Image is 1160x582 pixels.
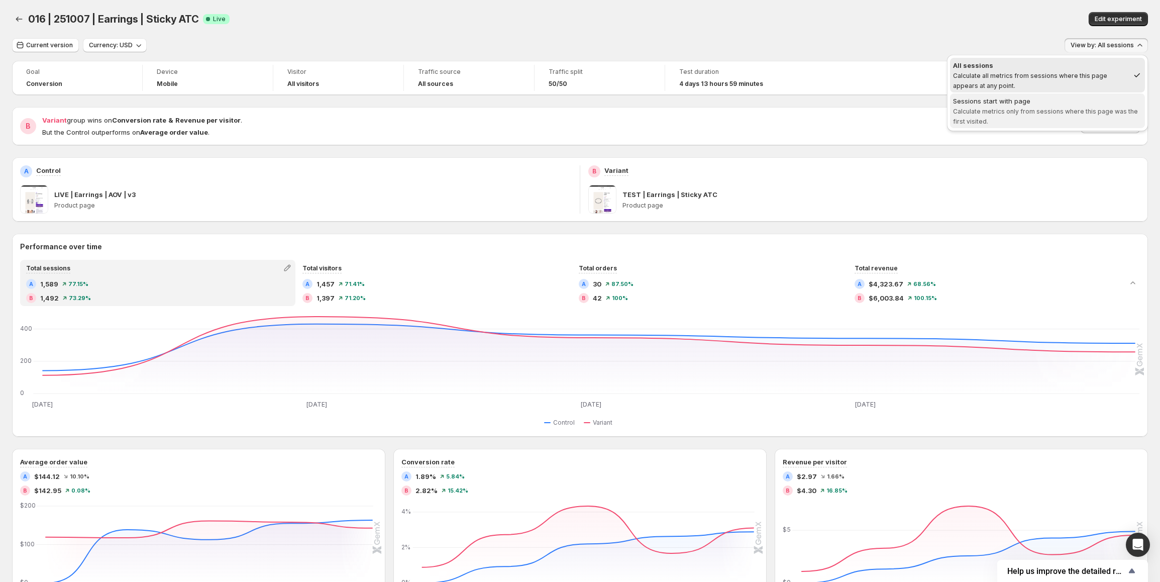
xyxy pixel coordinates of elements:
span: 77.15% [68,281,88,287]
h2: B [582,295,586,301]
text: 2% [401,543,410,551]
a: Test duration4 days 13 hours 59 minutes [679,67,782,89]
span: Variant [42,116,67,124]
span: Currency: USD [89,41,133,49]
span: 4 days 13 hours 59 minutes [679,80,763,88]
h2: A [23,473,27,479]
span: 15.42% [448,488,468,494]
span: 1,589 [40,279,58,289]
span: Conversion [26,80,62,88]
span: $4.30 [797,486,816,496]
span: Test duration [679,68,782,76]
span: 87.50% [611,281,634,287]
h3: Average order value [20,457,87,467]
text: $200 [20,502,36,509]
span: 73.29% [69,295,91,301]
text: [DATE] [306,401,327,408]
p: TEST | Earrings | Sticky ATC [622,189,717,200]
h2: A [24,167,29,175]
text: 400 [20,325,32,332]
span: Help us improve the detailed report for A/B campaigns [1007,566,1126,576]
span: Visitor [287,68,389,76]
button: Back [12,12,26,26]
span: View by: All sessions [1071,41,1134,49]
span: Device [157,68,259,76]
p: Variant [604,165,628,175]
span: $6,003.84 [869,293,904,303]
text: 200 [20,357,32,364]
h2: B [592,167,596,175]
h2: B [404,488,408,494]
div: Sessions start with page [953,96,1142,106]
button: Currency: USD [83,38,147,52]
span: 1.66% [827,473,845,479]
span: 100.15% [914,295,937,301]
strong: Average order value [140,128,208,136]
p: Control [36,165,61,175]
text: [DATE] [855,401,876,408]
span: Goal [26,68,128,76]
h2: B [858,295,862,301]
span: 0.08% [71,488,90,494]
a: DeviceMobile [157,67,259,89]
h3: Revenue per visitor [783,457,847,467]
span: 1,457 [317,279,335,289]
span: 50/50 [549,80,567,88]
text: [DATE] [581,401,601,408]
span: 1,492 [40,293,59,303]
span: 71.41% [345,281,365,287]
h2: B [29,295,33,301]
span: 100% [612,295,628,301]
a: Traffic sourceAll sources [418,67,520,89]
h3: Conversion rate [401,457,455,467]
span: 1,397 [317,293,335,303]
span: 68.56% [913,281,936,287]
span: Total revenue [855,264,898,272]
p: Product page [54,202,572,210]
span: Calculate metrics only from sessions where this page was the first visited. [953,108,1138,125]
span: 2.82% [415,486,438,496]
h2: Performance over time [20,242,1140,252]
span: But the Control outperforms on . [42,128,209,136]
h2: A [582,281,586,287]
span: Edit experiment [1095,15,1142,23]
h2: B [26,121,31,131]
span: 1.89% [415,471,436,481]
h2: A [305,281,309,287]
h4: All visitors [287,80,319,88]
button: View by: All sessions [1065,38,1148,52]
h2: B [23,488,27,494]
text: 0 [20,389,24,397]
text: $100 [20,540,35,548]
a: VisitorAll visitors [287,67,389,89]
span: Calculate all metrics from sessions where this page appears at any point. [953,72,1107,89]
strong: Revenue per visitor [175,116,241,124]
span: Control [553,419,575,427]
img: TEST | Earrings | Sticky ATC [588,185,616,214]
span: $4,323.67 [869,279,903,289]
text: 4% [401,508,411,515]
span: Current version [26,41,73,49]
span: 016 | 251007 | Earrings | Sticky ATC [28,13,199,25]
button: Collapse chart [1126,276,1140,290]
div: All sessions [953,60,1129,70]
span: $142.95 [34,486,61,496]
span: 71.20% [345,295,366,301]
h2: A [858,281,862,287]
button: Current version [12,38,79,52]
span: Total sessions [26,264,70,272]
p: LIVE | Earrings | AOV | v3 [54,189,136,200]
button: Variant [584,417,616,429]
button: Show survey - Help us improve the detailed report for A/B campaigns [1007,565,1138,577]
strong: & [168,116,173,124]
span: 42 [593,293,602,303]
div: Open Intercom Messenger [1126,533,1150,557]
h2: A [29,281,33,287]
span: 16.85% [826,488,848,494]
button: Edit experiment [1089,12,1148,26]
img: LIVE | Earrings | AOV | v3 [20,185,48,214]
h2: B [305,295,309,301]
text: $5 [783,526,791,533]
text: [DATE] [32,401,53,408]
h4: All sources [418,80,453,88]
